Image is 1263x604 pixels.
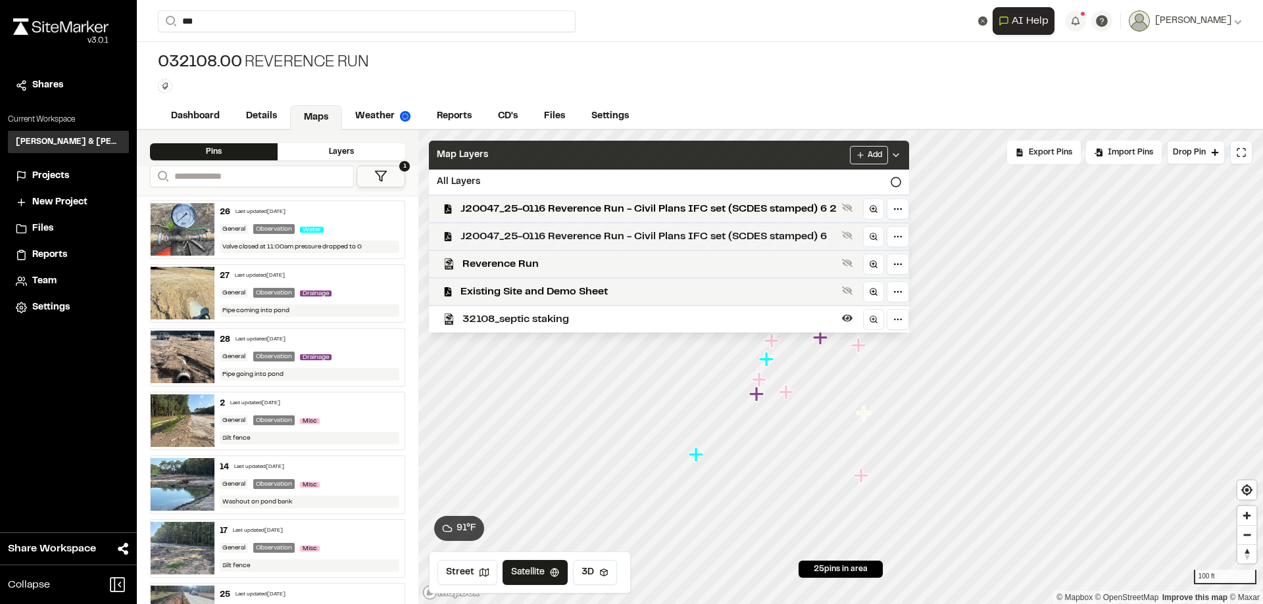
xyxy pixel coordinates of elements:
[978,16,987,26] button: Clear text
[235,208,285,216] div: Last updated [DATE]
[150,166,174,187] button: Search
[253,352,295,361] div: Observation
[814,563,868,575] span: 25 pins in area
[16,136,121,148] h3: [PERSON_NAME] & [PERSON_NAME] Inc.
[220,496,400,508] div: Washout on pond bank
[220,288,248,298] div: General
[32,274,57,289] span: Team
[233,104,290,129] a: Details
[503,560,568,585] button: Satellite
[749,386,766,403] div: Map marker
[839,227,855,243] button: Show layer
[32,221,53,236] span: Files
[220,352,248,361] div: General
[1237,544,1256,563] button: Reset bearing to north
[1129,11,1150,32] img: User
[220,241,400,253] div: Valve closed at 11:00am pressure dropped to 0
[300,227,324,233] span: Water
[460,229,837,244] span: J20047_25-0116 Reverence Run - Civil Plans IFC set (SCDES stamped) 6
[1237,525,1256,544] button: Zoom out
[1237,480,1256,499] span: Find my location
[342,104,424,129] a: Weather
[235,591,285,599] div: Last updated [DATE]
[158,79,172,93] button: Edit Tags
[13,35,109,47] div: Oh geez...please don't...
[158,53,369,74] div: Reverence Run
[253,288,295,298] div: Observation
[578,104,642,129] a: Settings
[300,546,320,551] span: Misc
[8,541,96,557] span: Share Workspace
[220,525,228,537] div: 17
[462,256,837,272] span: Reverence Run
[234,463,284,471] div: Last updated [DATE]
[863,198,884,220] a: Zoom to layer
[32,169,69,183] span: Projects
[150,143,278,160] div: Pins
[457,521,476,536] span: 91 ° F
[1167,141,1225,164] button: Drop Pin
[399,161,410,172] span: 1
[429,170,909,195] div: All Layers
[253,415,295,425] div: Observation
[278,143,405,160] div: Layers
[1007,141,1081,164] div: No pins available to export
[290,105,342,130] a: Maps
[437,560,497,585] button: Street
[854,467,871,484] div: Map marker
[16,248,121,262] a: Reports
[1129,11,1242,32] button: [PERSON_NAME]
[253,479,295,489] div: Observation
[16,274,121,289] a: Team
[839,310,855,326] button: Hide layer
[32,195,87,210] span: New Project
[424,104,485,129] a: Reports
[8,577,50,593] span: Collapse
[839,255,855,271] button: Show layer
[220,398,225,409] div: 2
[462,312,837,327] span: 32108_septic staking
[1012,13,1049,29] span: AI Help
[220,589,230,601] div: 25
[460,284,837,300] span: Existing Site and Demo Sheet
[151,394,214,447] img: file
[485,104,531,129] a: CD's
[1237,545,1256,563] span: Reset bearing to north
[220,479,248,489] div: General
[300,418,320,424] span: Misc
[233,527,283,535] div: Last updated [DATE]
[863,309,884,330] a: Zoom to layer
[253,224,295,234] div: Observation
[839,283,855,298] button: Show layer
[1056,593,1093,602] a: Mapbox
[16,195,121,210] a: New Project
[863,254,884,275] a: Zoom to layer
[220,559,400,572] div: Silt fence
[220,304,400,317] div: Pipe coming into pond
[531,104,578,129] a: Files
[220,206,230,218] div: 26
[1173,147,1206,158] span: Drop Pin
[863,281,884,302] a: Zoom to layer
[851,337,868,354] div: Map marker
[1108,147,1153,158] span: Import Pins
[151,522,214,574] img: file
[32,248,67,262] span: Reports
[764,333,781,350] div: Map marker
[220,461,229,473] div: 14
[689,446,706,463] div: Map marker
[1029,147,1072,158] span: Export Pins
[16,169,121,183] a: Projects
[1237,506,1256,525] span: Zoom in
[220,432,400,444] div: Silt fence
[993,7,1054,35] button: Open AI Assistant
[1095,593,1159,602] a: OpenStreetMap
[1237,526,1256,544] span: Zoom out
[850,146,888,164] button: Add
[158,104,233,129] a: Dashboard
[1086,141,1162,164] div: Import Pins into your project
[779,384,796,401] div: Map marker
[151,458,214,511] img: file
[443,258,455,269] img: kml_black_icon64.png
[158,11,182,32] button: Search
